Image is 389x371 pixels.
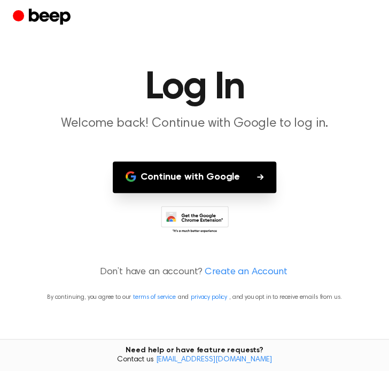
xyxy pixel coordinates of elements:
[13,115,376,132] p: Welcome back! Continue with Google to log in.
[13,68,376,107] h1: Log In
[13,7,73,28] a: Beep
[113,161,276,193] button: Continue with Google
[191,294,227,300] a: privacy policy
[155,356,272,364] a: [EMAIL_ADDRESS][DOMAIN_NAME]
[205,265,287,280] a: Create an Account
[13,292,376,302] p: By continuing, you agree to our and , and you opt in to receive emails from us.
[13,265,376,280] p: Don’t have an account?
[6,355,383,365] span: Contact us
[133,294,175,300] a: terms of service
